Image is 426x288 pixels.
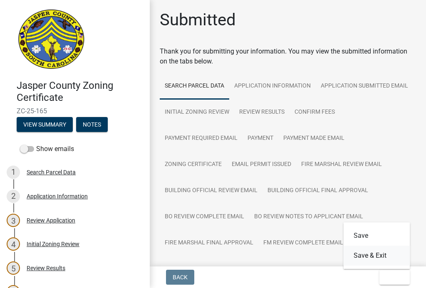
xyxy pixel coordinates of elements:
a: BO Review Notes to Applicant Email [249,204,368,230]
a: Fire Marshal Review Email [296,151,387,178]
a: BO Review Complete Email [160,204,249,230]
div: 5 [7,261,20,275]
label: Show emails [20,144,74,154]
a: Email Permit Issued [227,151,296,178]
wm-modal-confirm: Notes [76,122,108,128]
a: FM Review Notes to Applicant Email [160,256,279,283]
a: Application Information [229,73,316,100]
div: 3 [7,214,20,227]
div: Thank you for submitting your information. You may view the submitted information on the tabs below. [160,46,416,66]
a: Fire Marshal Final Approval [279,256,378,283]
div: Application Information [27,193,88,199]
span: ZC-25-165 [17,107,133,115]
a: Search Parcel Data [160,73,229,100]
a: Payment Required Email [160,125,243,152]
button: Exit [379,270,410,285]
a: Building Official Final Approval [263,178,373,204]
a: Application Submitted Email [316,73,413,100]
a: Initial Zoning Review [160,99,234,126]
h1: Submitted [160,10,236,30]
button: Back [166,270,194,285]
div: Initial Zoning Review [27,241,79,247]
div: 2 [7,190,20,203]
a: FM Review Complete Email [258,230,348,256]
div: Review Application [27,217,75,223]
span: Exit [386,274,398,281]
a: Payment [243,125,278,152]
div: 1 [7,166,20,179]
div: Search Parcel Data [27,169,76,175]
a: Confirm Fees [290,99,340,126]
div: 4 [7,237,20,251]
a: Review Results [234,99,290,126]
div: Review Results [27,265,65,271]
img: Jasper County, South Carolina [17,9,86,71]
wm-modal-confirm: Summary [17,122,73,128]
span: Back [173,274,188,281]
button: Save & Exit [344,246,410,266]
a: Fire Marshal Final Approval [160,230,258,256]
button: Notes [76,117,108,132]
a: Zoning Certificate [160,151,227,178]
button: View Summary [17,117,73,132]
a: Building Official Review Email [160,178,263,204]
h4: Jasper County Zoning Certificate [17,80,143,104]
a: Payment Made Email [278,125,349,152]
button: Save [344,226,410,246]
div: Exit [344,222,410,269]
